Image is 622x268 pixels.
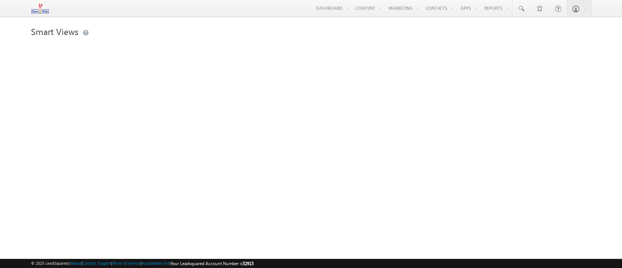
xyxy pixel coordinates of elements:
[142,261,169,265] a: Acceptable Use
[31,26,78,37] span: Smart Views
[171,261,254,266] span: Your Leadsquared Account Number is
[31,260,254,267] span: © 2025 LeadSquared | | | | |
[71,261,81,265] a: About
[82,261,111,265] a: Contact Support
[243,261,254,266] span: 52915
[31,2,49,15] img: Custom Logo
[112,261,141,265] a: Terms of Service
